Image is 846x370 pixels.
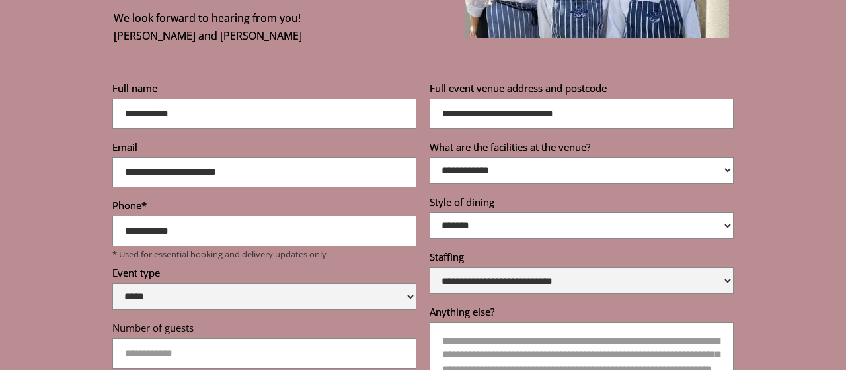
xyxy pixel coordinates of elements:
p: * Used for essential booking and delivery updates only [112,249,416,259]
label: Event type [112,266,416,283]
label: What are the facilities at the venue? [430,140,734,158]
label: Staffing [430,250,734,267]
label: Number of guests [112,321,416,338]
label: Style of dining [430,195,734,212]
label: Phone* [112,199,416,216]
label: Email [112,140,416,158]
label: Full name [112,81,416,99]
label: Full event venue address and postcode [430,81,734,99]
label: Anything else? [430,305,734,322]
